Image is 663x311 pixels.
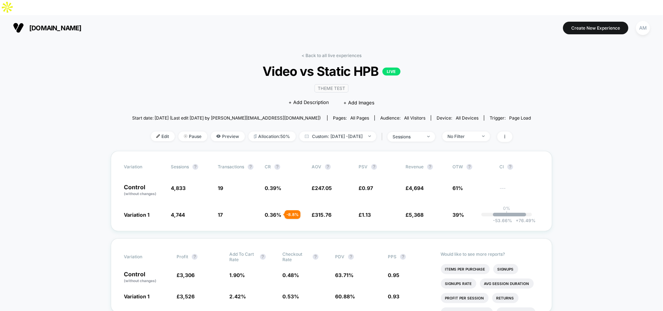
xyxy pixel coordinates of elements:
span: £ [406,212,424,218]
button: ? [467,164,472,170]
span: £ [177,293,195,299]
span: PDV [335,254,344,259]
span: 247.05 [315,185,332,191]
button: ? [248,164,253,170]
p: LIVE [382,68,400,75]
span: (without changes) [124,191,156,196]
button: ? [400,254,406,260]
div: No Filter [448,134,477,139]
p: | [506,211,507,216]
img: end [368,135,371,137]
span: Variation [124,251,164,262]
span: 0.39 % [265,185,281,191]
span: 0.53 % [282,293,299,299]
span: 4,833 [171,185,186,191]
li: Signups [493,264,518,274]
span: Device: [431,115,484,121]
span: £ [177,272,195,278]
span: 4,744 [171,212,185,218]
span: Transactions [218,164,244,169]
button: Create New Experience [563,22,628,34]
span: OTW [452,164,492,170]
span: 1.90 % [230,272,245,278]
span: Allocation: 50% [248,131,296,141]
span: Profit [177,254,188,259]
span: 76.49 % [512,218,536,223]
span: + Add Description [289,99,329,106]
span: 0.95 [388,272,399,278]
span: Variation 1 [124,212,149,218]
button: [DOMAIN_NAME] [11,22,84,34]
span: Theme Test [315,84,348,92]
button: ? [313,254,318,260]
span: (without changes) [124,278,156,283]
img: edit [156,134,160,138]
img: calendar [305,134,309,138]
span: PSV [359,164,368,169]
span: Preview [211,131,245,141]
span: CI [499,164,539,170]
span: £ [359,185,373,191]
span: all pages [350,115,369,121]
span: 60.88 % [335,293,355,299]
span: -53.66 % [493,218,512,223]
li: Signups Rate [441,278,476,289]
button: ? [192,164,198,170]
span: 2.42 % [230,293,246,299]
a: < Back to all live experiences [302,53,361,58]
span: Custom: [DATE] - [DATE] [299,131,376,141]
p: Would like to see more reports? [441,251,539,257]
img: end [184,134,187,138]
span: 0.97 [362,185,373,191]
span: Video vs Static HPB [152,64,511,79]
span: 61% [452,185,463,191]
div: - 8.8 % [285,210,300,219]
div: Trigger: [490,115,531,121]
div: Pages: [333,115,369,121]
span: Start date: [DATE] (Last edit [DATE] by [PERSON_NAME][EMAIL_ADDRESS][DOMAIN_NAME]) [132,115,321,121]
p: 0% [503,206,510,211]
span: 315.76 [315,212,331,218]
button: ? [371,164,377,170]
span: 0.36 % [265,212,281,218]
span: 3,306 [180,272,195,278]
span: 5,368 [409,212,424,218]
li: Items Per Purchase [441,264,490,274]
button: ? [427,164,433,170]
span: 63.71 % [335,272,354,278]
span: Add To Cart Rate [230,251,256,262]
span: Page Load [509,115,531,121]
button: ? [348,254,354,260]
button: ? [274,164,280,170]
img: Visually logo [13,22,24,33]
span: 19 [218,185,223,191]
p: Control [124,271,169,284]
span: £ [359,212,371,218]
span: 17 [218,212,223,218]
button: ? [325,164,331,170]
button: ? [260,254,266,260]
span: Revenue [406,164,424,169]
img: rebalance [254,134,257,138]
button: ? [192,254,198,260]
span: Checkout Rate [282,251,309,262]
span: PPS [388,254,396,259]
span: CR [265,164,271,169]
span: Sessions [171,164,189,169]
img: end [482,135,485,137]
span: 0.48 % [282,272,299,278]
span: Variation [124,164,164,170]
span: £ [312,185,332,191]
span: 39% [452,212,464,218]
div: sessions [393,134,422,139]
span: --- [499,186,539,196]
img: end [427,136,430,137]
li: Avg Session Duration [480,278,534,289]
div: AM [636,21,650,35]
li: Returns [492,293,519,303]
span: Pause [178,131,207,141]
span: 1.13 [362,212,371,218]
span: All Visitors [404,115,425,121]
span: + [516,218,519,223]
span: Variation 1 [124,293,149,299]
